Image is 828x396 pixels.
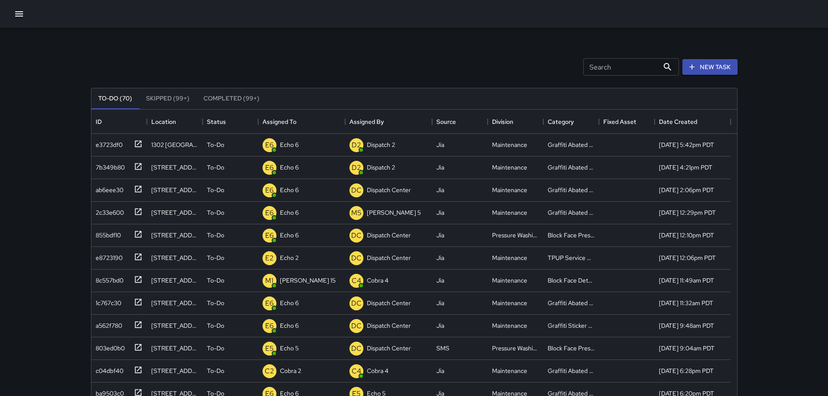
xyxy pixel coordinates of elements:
[207,110,226,134] div: Status
[548,163,595,172] div: Graffiti Abated Large
[265,253,274,263] p: E2
[367,321,411,330] p: Dispatch Center
[265,298,274,309] p: E6
[207,253,224,262] p: To-Do
[265,321,274,331] p: E6
[207,344,224,353] p: To-Do
[280,299,299,307] p: Echo 6
[280,276,336,285] p: [PERSON_NAME] 15
[139,88,196,109] button: Skipped (99+)
[492,299,527,307] div: Maintenance
[352,276,361,286] p: C4
[367,299,411,307] p: Dispatch Center
[91,88,139,109] button: To-Do (70)
[207,366,224,375] p: To-Do
[351,185,362,196] p: DC
[492,208,527,217] div: Maintenance
[196,88,266,109] button: Completed (99+)
[345,110,432,134] div: Assigned By
[548,299,595,307] div: Graffiti Abated Large
[682,59,738,75] button: New Task
[367,366,389,375] p: Cobra 4
[92,250,123,262] div: e8723190
[367,163,395,172] p: Dispatch 2
[265,208,274,218] p: E6
[151,110,176,134] div: Location
[258,110,345,134] div: Assigned To
[492,140,527,149] div: Maintenance
[351,253,362,263] p: DC
[280,231,299,240] p: Echo 6
[92,340,125,353] div: 803ed0b0
[96,110,102,134] div: ID
[367,186,411,194] p: Dispatch Center
[151,253,198,262] div: 2359 Waverly Street
[659,344,715,353] div: 9/8/2025, 9:04am PDT
[151,208,198,217] div: 287 17th Street
[659,299,713,307] div: 9/8/2025, 11:32am PDT
[92,205,124,217] div: 2c33e600
[352,163,361,173] p: D2
[151,140,198,149] div: 1302 Broadway
[351,343,362,354] p: DC
[492,321,527,330] div: Maintenance
[151,163,198,172] div: 655 12th Street
[548,186,595,194] div: Graffiti Abated Large
[659,110,697,134] div: Date Created
[436,344,449,353] div: SMS
[263,110,296,134] div: Assigned To
[280,186,299,194] p: Echo 6
[265,230,274,241] p: E6
[659,321,714,330] div: 9/8/2025, 9:48am PDT
[488,110,543,134] div: Division
[280,208,299,217] p: Echo 6
[207,299,224,307] p: To-Do
[436,186,444,194] div: Jia
[151,299,198,307] div: 2040 Franklin Street
[548,344,595,353] div: Block Face Pressure Washed
[349,110,384,134] div: Assigned By
[548,140,595,149] div: Graffiti Abated Large
[548,231,595,240] div: Block Face Pressure Washed
[548,110,574,134] div: Category
[659,140,714,149] div: 9/8/2025, 5:42pm PDT
[92,273,123,285] div: 8c557bd0
[92,137,123,149] div: e3723df0
[207,186,224,194] p: To-Do
[436,163,444,172] div: Jia
[659,186,714,194] div: 9/8/2025, 2:06pm PDT
[265,276,273,286] p: M1
[351,298,362,309] p: DC
[436,366,444,375] div: Jia
[436,299,444,307] div: Jia
[367,231,411,240] p: Dispatch Center
[492,276,527,285] div: Maintenance
[599,110,655,134] div: Fixed Asset
[265,185,274,196] p: E6
[92,363,123,375] div: c04dbf40
[280,344,299,353] p: Echo 5
[151,344,198,353] div: 426 17th Street
[351,321,362,331] p: DC
[436,253,444,262] div: Jia
[92,160,125,172] div: 7b349b80
[92,295,121,307] div: 1c767c30
[203,110,258,134] div: Status
[436,140,444,149] div: Jia
[367,344,411,353] p: Dispatch Center
[367,208,421,217] p: [PERSON_NAME] 5
[92,318,122,330] div: a562f780
[548,208,595,217] div: Graffiti Abated Large
[147,110,203,134] div: Location
[492,366,527,375] div: Maintenance
[367,253,411,262] p: Dispatch Center
[265,343,274,354] p: E5
[352,366,361,376] p: C4
[436,208,444,217] div: Jia
[91,110,147,134] div: ID
[265,163,274,173] p: E6
[436,276,444,285] div: Jia
[92,182,123,194] div: ab6eee30
[659,253,716,262] div: 9/8/2025, 12:06pm PDT
[207,321,224,330] p: To-Do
